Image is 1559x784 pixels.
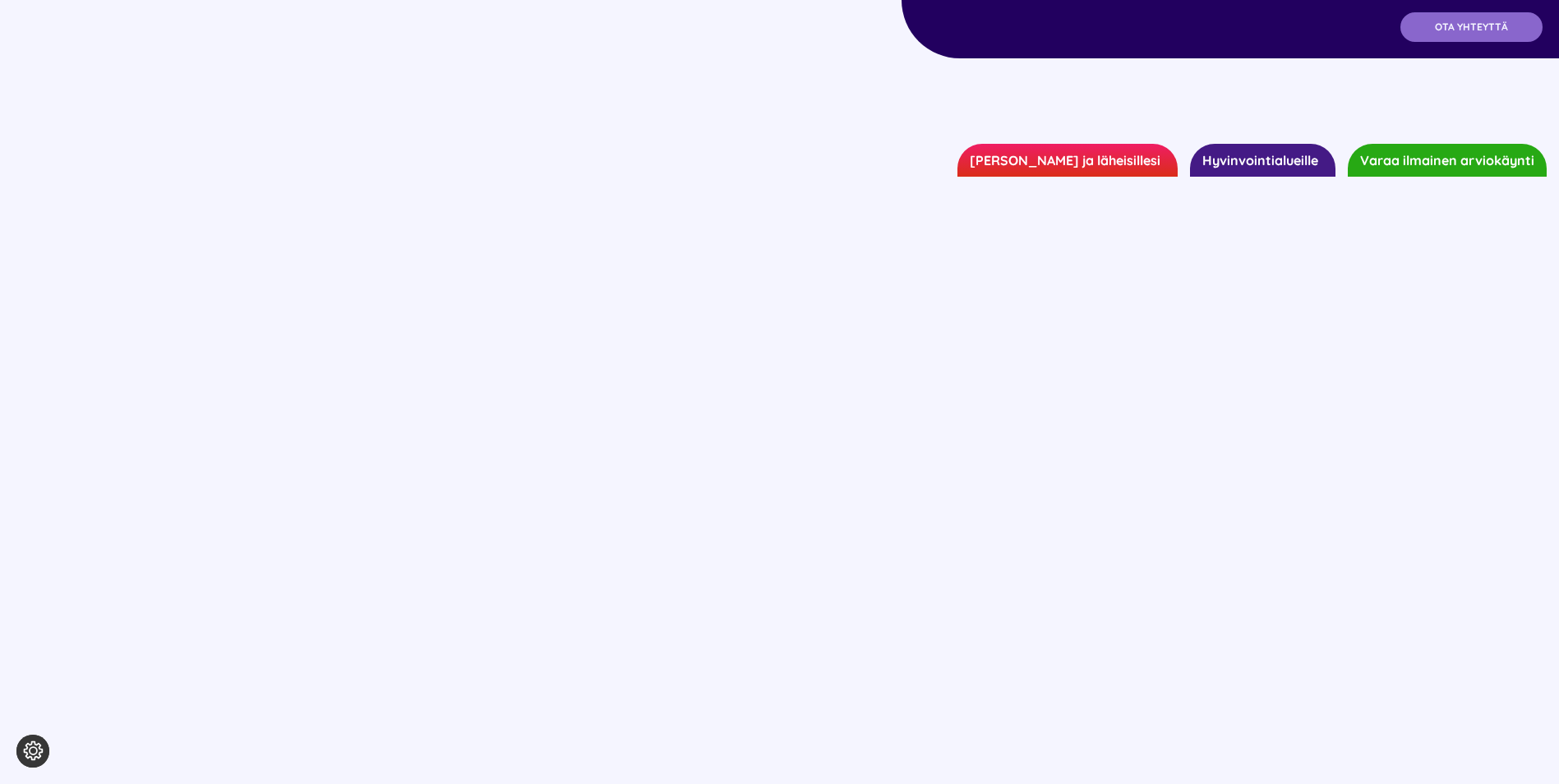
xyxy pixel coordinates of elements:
[957,144,1178,177] a: [PERSON_NAME] ja läheisillesi
[16,735,49,768] button: Evästeasetukset
[1348,144,1547,177] a: Varaa ilmainen arviokäynti
[1400,12,1543,42] a: OTA YHTEYTTÄ
[1435,21,1508,33] span: OTA YHTEYTTÄ
[1190,144,1335,177] a: Hyvinvointialueille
